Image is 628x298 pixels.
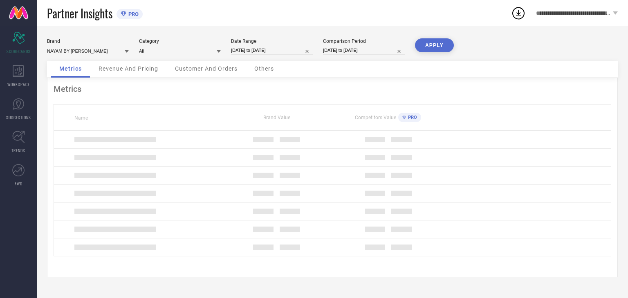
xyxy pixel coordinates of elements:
[7,81,30,87] span: WORKSPACE
[263,115,290,120] span: Brand Value
[15,180,22,187] span: FWD
[47,38,129,44] div: Brand
[59,65,82,72] span: Metrics
[231,38,313,44] div: Date Range
[175,65,238,72] span: Customer And Orders
[323,46,405,55] input: Select comparison period
[54,84,611,94] div: Metrics
[406,115,417,120] span: PRO
[139,38,221,44] div: Category
[99,65,158,72] span: Revenue And Pricing
[6,114,31,120] span: SUGGESTIONS
[47,5,112,22] span: Partner Insights
[231,46,313,55] input: Select date range
[415,38,454,52] button: APPLY
[511,6,526,20] div: Open download list
[11,147,25,153] span: TRENDS
[7,48,31,54] span: SCORECARDS
[254,65,274,72] span: Others
[126,11,139,17] span: PRO
[74,115,88,121] span: Name
[355,115,396,120] span: Competitors Value
[323,38,405,44] div: Comparison Period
